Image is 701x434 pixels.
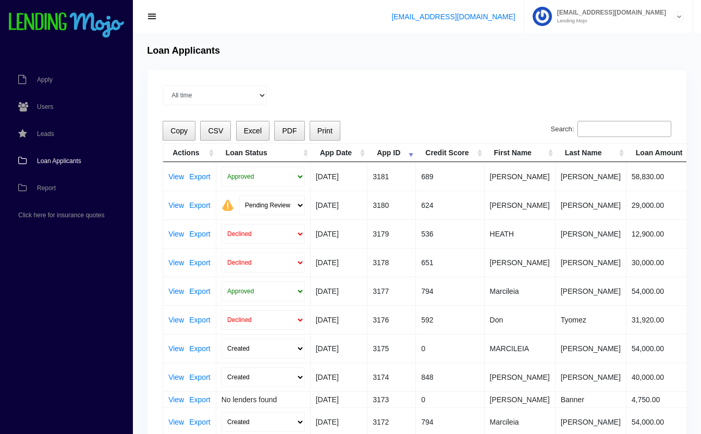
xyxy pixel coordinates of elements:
td: 3181 [367,162,416,191]
th: Loan Amount: activate to sort column ascending [626,144,698,162]
a: Export [189,288,210,295]
td: [PERSON_NAME] [556,334,626,363]
input: Search: [577,121,671,138]
td: 848 [416,363,484,391]
span: [EMAIL_ADDRESS][DOMAIN_NAME] [552,9,666,16]
td: [DATE] [311,305,367,334]
td: 536 [416,219,484,248]
span: Users [37,104,53,110]
a: Export [189,202,210,209]
th: Credit Score: activate to sort column ascending [416,144,484,162]
a: [EMAIL_ADDRESS][DOMAIN_NAME] [391,13,515,21]
td: [DATE] [311,219,367,248]
th: Actions: activate to sort column ascending [163,144,216,162]
a: Export [189,316,210,324]
button: Copy [163,121,195,141]
th: Loan Status: activate to sort column ascending [216,144,311,162]
td: [DATE] [311,162,367,191]
img: Profile image [533,7,552,26]
td: 3173 [367,391,416,407]
td: 3180 [367,191,416,219]
small: Lending Mojo [552,18,666,23]
td: 0 [416,334,484,363]
a: View [168,259,184,266]
td: [DATE] [311,191,367,219]
span: Excel [244,127,262,135]
button: Excel [236,121,270,141]
a: View [168,173,184,180]
a: Export [189,230,210,238]
td: [DATE] [311,334,367,363]
a: View [168,345,184,352]
td: [PERSON_NAME] [485,191,556,219]
button: PDF [274,121,304,141]
a: View [168,230,184,238]
td: 3177 [367,277,416,305]
span: Loan Applicants [37,158,81,164]
td: 40,000.00 [626,363,698,391]
a: View [168,202,184,209]
td: 3175 [367,334,416,363]
span: Copy [170,127,188,135]
td: 54,000.00 [626,334,698,363]
td: [PERSON_NAME] [485,363,556,391]
th: Last Name: activate to sort column ascending [556,144,626,162]
td: 30,000.00 [626,248,698,277]
span: Leads [37,131,54,137]
td: 592 [416,305,484,334]
td: [PERSON_NAME] [556,219,626,248]
td: 3176 [367,305,416,334]
a: Export [189,374,210,381]
td: [PERSON_NAME] [485,162,556,191]
span: Click here for insurance quotes [18,212,104,218]
img: logo-small.png [8,13,125,39]
a: Export [189,173,210,180]
span: Apply [37,77,53,83]
td: 12,900.00 [626,219,698,248]
span: PDF [282,127,297,135]
td: 651 [416,248,484,277]
td: 689 [416,162,484,191]
td: [PERSON_NAME] [485,391,556,407]
th: App ID: activate to sort column ascending [367,144,416,162]
a: Export [189,345,210,352]
span: CSV [208,127,223,135]
a: View [168,418,184,426]
span: Report [37,185,56,191]
button: Print [310,121,340,141]
td: No lenders found [216,391,311,407]
td: 58,830.00 [626,162,698,191]
span: Print [317,127,333,135]
td: [DATE] [311,248,367,277]
td: Tyomez [556,305,626,334]
a: View [168,288,184,295]
img: warning.png [222,199,234,212]
a: View [168,374,184,381]
th: First Name: activate to sort column ascending [485,144,556,162]
td: Don [485,305,556,334]
td: [DATE] [311,277,367,305]
td: [PERSON_NAME] [556,277,626,305]
label: Search: [551,121,671,138]
a: Export [189,396,210,403]
button: CSV [200,121,231,141]
td: [PERSON_NAME] [556,191,626,219]
th: App Date: activate to sort column ascending [311,144,367,162]
td: 0 [416,391,484,407]
td: [PERSON_NAME] [556,162,626,191]
td: 3178 [367,248,416,277]
td: [PERSON_NAME] [556,248,626,277]
td: 624 [416,191,484,219]
td: HEATH [485,219,556,248]
td: [PERSON_NAME] [556,363,626,391]
td: [DATE] [311,363,367,391]
td: [PERSON_NAME] [485,248,556,277]
td: 31,920.00 [626,305,698,334]
td: 3174 [367,363,416,391]
a: View [168,316,184,324]
td: MARCILEIA [485,334,556,363]
a: Export [189,418,210,426]
td: Marcileia [485,277,556,305]
td: 4,750.00 [626,391,698,407]
h4: Loan Applicants [147,45,220,57]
